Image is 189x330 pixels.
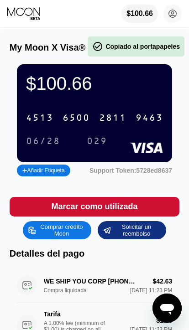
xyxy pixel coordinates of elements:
div: Comprar crédito Moon [37,223,87,237]
div: $100.66 [121,5,158,23]
div: Solicitar un reembolso [111,223,162,237]
div: 2811 [99,113,126,124]
div: 029 [87,136,107,147]
div: Solicitar un reembolso [98,221,166,239]
span:  [92,41,103,52]
div: My Moon X Visa® Card [10,42,109,53]
div: Copiado al portapapeles [92,41,180,52]
div: Comprar crédito Moon [23,221,91,239]
div: Marcar como utilizada [10,197,180,217]
div: 029 [80,134,114,149]
div: Support Token:5728ed8637 [89,167,172,174]
div: Tarifa [44,310,135,318]
div: 9463 [136,113,163,124]
div: $1.00 [156,317,172,324]
div: 4513650028119463 [21,108,168,127]
div: $100.66 [26,73,163,94]
div: Añadir Etiqueta [22,167,65,174]
div: Detalles del pago [10,248,180,259]
div: 6500 [63,113,90,124]
div: 06/28 [19,134,67,149]
div: Añadir Etiqueta [17,165,70,176]
div: Support Token: 5728ed8637 [89,167,172,174]
div: Marcar como utilizada [51,201,137,212]
div: 06/28 [26,136,60,147]
iframe: Botón para iniciar la ventana de mensajería, conversación en curso [152,294,182,323]
div: 4513 [26,113,53,124]
div: $100.66 [126,10,153,18]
